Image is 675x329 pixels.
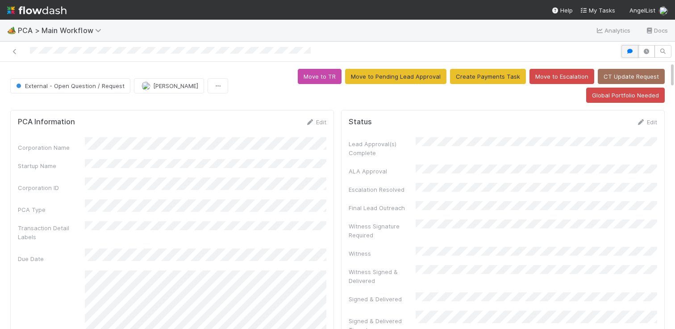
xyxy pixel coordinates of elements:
a: Edit [636,118,657,126]
button: Create Payments Task [450,69,526,84]
div: Witness [349,249,416,258]
div: Startup Name [18,161,85,170]
div: Escalation Resolved [349,185,416,194]
div: Final Lead Outreach [349,203,416,212]
span: 🏕️ [7,26,16,34]
button: [PERSON_NAME] [134,78,204,93]
div: Witness Signed & Delivered [349,267,416,285]
button: Move to Escalation [529,69,594,84]
button: Move to Pending Lead Approval [345,69,446,84]
span: AngelList [629,7,655,14]
h5: Status [349,118,372,127]
span: My Tasks [580,7,615,14]
div: Corporation Name [18,143,85,152]
div: Corporation ID [18,183,85,192]
div: Due Date [18,254,85,263]
img: logo-inverted-e16ddd16eac7371096b0.svg [7,3,67,18]
div: Witness Signature Required [349,222,416,240]
div: PCA Type [18,205,85,214]
span: [PERSON_NAME] [153,82,198,89]
span: PCA > Main Workflow [18,26,106,35]
img: avatar_a8b9208c-77c1-4b07-b461-d8bc701f972e.png [659,6,668,15]
a: Docs [645,25,668,36]
button: External - Open Question / Request [10,78,130,93]
img: avatar_cd4e5e5e-3003-49e5-bc76-fd776f359de9.png [142,81,150,90]
a: Analytics [596,25,631,36]
button: Global Portfolio Needed [586,88,665,103]
button: Move to TR [298,69,342,84]
div: Transaction Detail Labels [18,224,85,241]
div: ALA Approval [349,167,416,176]
a: Edit [305,118,326,126]
a: My Tasks [580,6,615,15]
span: External - Open Question / Request [14,82,125,89]
div: Help [551,6,573,15]
div: Signed & Delivered [349,295,416,304]
div: Lead Approval(s) Complete [349,139,416,157]
button: CT Update Request [598,69,665,84]
h5: PCA Information [18,118,75,127]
